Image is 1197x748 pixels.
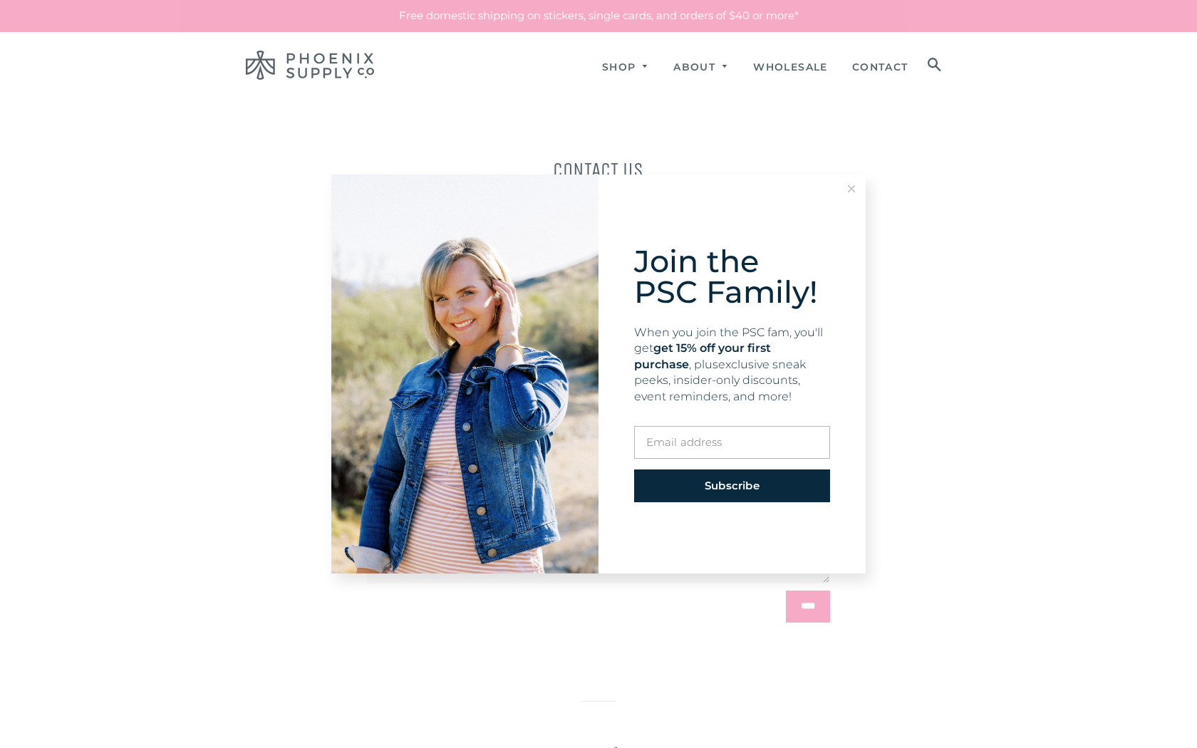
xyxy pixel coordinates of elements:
[634,325,830,405] div: When you join the PSC fam, you'll get exclusive sneak peeks, insider-only discounts, event remind...
[689,358,718,371] span: , plus
[634,246,830,307] div: Join the PSC Family!
[331,175,598,573] svg: Form image
[634,341,771,370] span: get 15% off your first purchase
[646,435,653,449] span: E
[705,479,760,492] span: Subscribe
[634,469,830,502] button: Subscribe
[653,435,722,449] span: mail address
